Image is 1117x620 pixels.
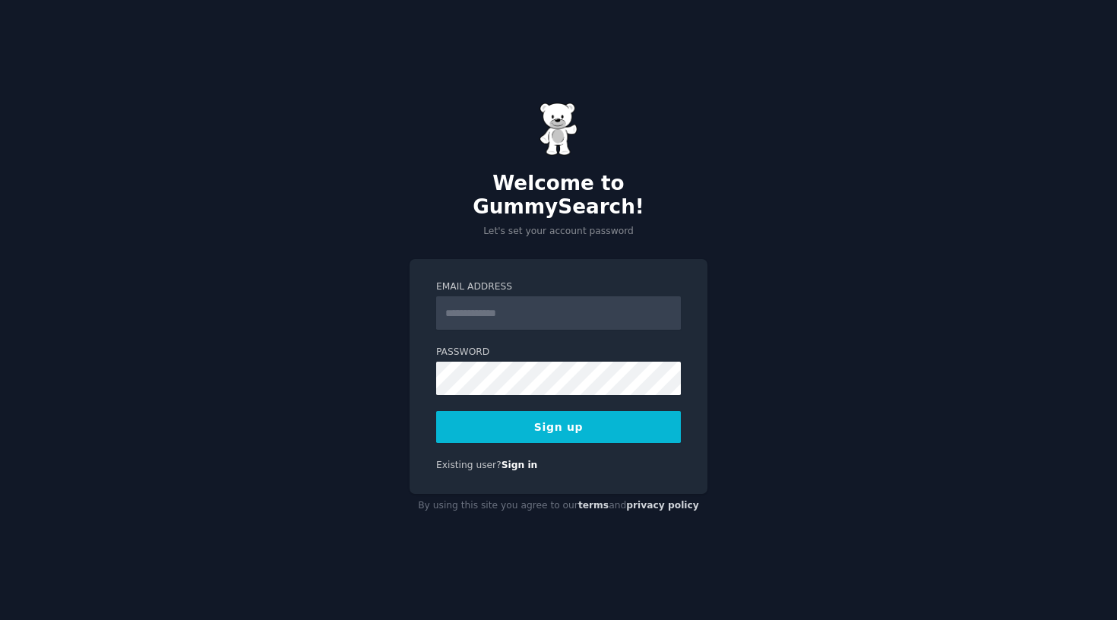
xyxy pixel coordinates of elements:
h2: Welcome to GummySearch! [410,172,707,220]
img: Gummy Bear [540,103,577,156]
label: Email Address [436,280,681,294]
a: privacy policy [626,500,699,511]
a: terms [578,500,609,511]
a: Sign in [502,460,538,470]
span: Existing user? [436,460,502,470]
div: By using this site you agree to our and [410,494,707,518]
p: Let's set your account password [410,225,707,239]
label: Password [436,346,681,359]
button: Sign up [436,411,681,443]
